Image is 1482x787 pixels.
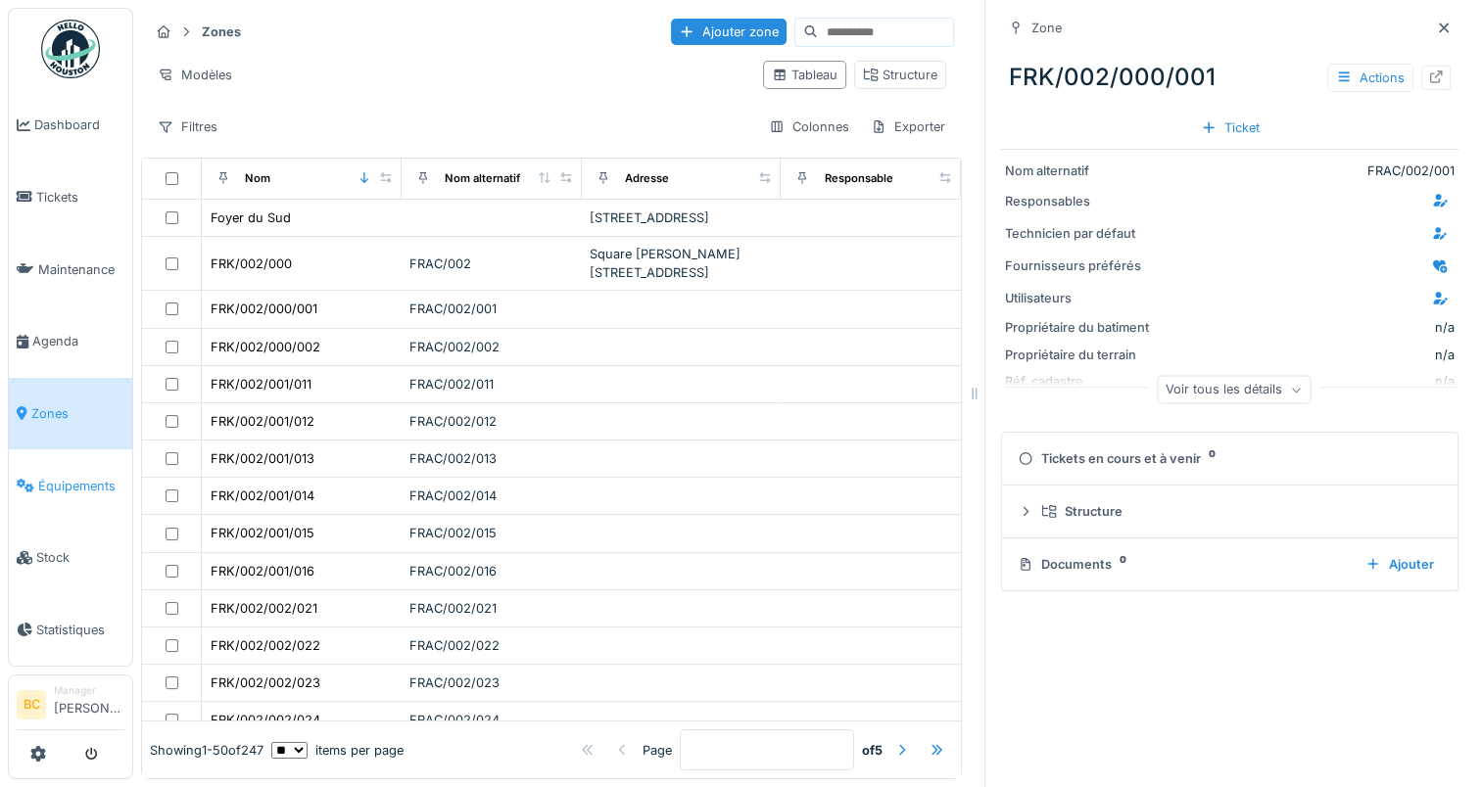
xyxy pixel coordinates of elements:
span: Statistiques [36,621,124,639]
div: FRAC/002/022 [409,636,574,655]
div: FRK/002/000 [211,255,292,273]
li: [PERSON_NAME] [54,683,124,725]
div: Utilisateurs [1005,289,1152,307]
div: FRK/002/001/014 [211,486,314,505]
img: Badge_color-CXgf-gQk.svg [41,20,100,78]
a: BC Manager[PERSON_NAME] [17,683,124,730]
span: Dashboard [34,116,124,134]
div: Tickets en cours et à venir [1018,449,1434,468]
div: Structure [1041,502,1434,521]
div: n/a [1160,346,1455,364]
span: Maintenance [38,260,124,279]
div: Structure [863,66,937,84]
div: Documents [1018,555,1350,574]
a: Tickets [9,162,132,234]
div: FRAC/002 [409,255,574,273]
div: FRAC/002/013 [409,449,574,468]
div: Colonnes [760,113,858,141]
div: Tableau [772,66,837,84]
a: Stock [9,522,132,594]
a: Agenda [9,305,132,378]
div: FRK/002/001/015 [211,524,314,542]
div: FRAC/002/011 [409,375,574,393]
div: FRAC/002/021 [409,599,574,618]
div: FRAC/002/014 [409,486,574,505]
div: Technicien par défaut [1005,224,1152,243]
span: Tickets [36,188,124,207]
div: FRAC/002/001 [409,300,574,318]
span: Stock [36,548,124,567]
div: Page [643,740,672,759]
div: FRAC/002/012 [409,412,574,431]
div: FRAC/002/015 [409,524,574,542]
div: FRK/002/002/023 [211,673,320,692]
div: Propriétaire du terrain [1005,346,1152,364]
div: Square [PERSON_NAME][STREET_ADDRESS] [590,245,774,282]
div: Zone [1031,19,1062,37]
div: Responsable [824,170,892,187]
div: Foyer du Sud [211,208,291,227]
li: BC [17,690,46,719]
div: Manager [54,683,124,698]
div: Showing 1 - 50 of 247 [150,740,263,759]
div: Nom alternatif [445,170,520,187]
div: Exporter [862,113,954,141]
div: Nom alternatif [1005,162,1152,180]
a: Zones [9,378,132,450]
div: FRK/002/002/024 [211,711,320,729]
div: FRK/002/001/012 [211,412,314,431]
div: Actions [1327,64,1413,92]
div: Nom [245,170,270,187]
div: Modèles [149,61,241,89]
a: Maintenance [9,233,132,305]
strong: of 5 [862,740,883,759]
summary: Tickets en cours et à venir0 [1010,440,1450,477]
span: Équipements [38,477,124,495]
div: FRK/002/000/001 [1001,52,1458,103]
div: Responsables [1005,192,1152,210]
div: Ticket [1193,115,1267,141]
div: FRK/002/001/013 [211,449,314,468]
div: FRAC/002/016 [409,562,574,580]
a: Dashboard [9,89,132,162]
div: FRAC/002/002 [409,338,574,356]
div: Propriétaire du batiment [1005,318,1152,337]
summary: Documents0Ajouter [1010,546,1450,582]
div: Filtres [149,113,226,141]
div: FRK/002/000/002 [211,338,320,356]
div: Voir tous les détails [1157,376,1311,404]
a: Équipements [9,449,132,522]
div: Ajouter zone [671,19,787,45]
a: Statistiques [9,594,132,667]
div: Fournisseurs préférés [1005,256,1152,275]
div: FRK/002/002/022 [211,636,320,655]
div: FRK/002/000/001 [211,300,317,318]
summary: Structure [1010,493,1450,530]
div: items per page [271,740,404,759]
div: FRK/002/001/016 [211,562,314,580]
span: Zones [31,404,124,423]
div: FRAC/002/001 [1160,162,1455,180]
strong: Zones [194,23,249,41]
div: FRAC/002/023 [409,673,574,692]
div: FRK/002/002/021 [211,599,317,618]
div: Ajouter [1358,551,1442,578]
div: Adresse [625,170,669,187]
div: [STREET_ADDRESS] [590,208,774,227]
div: FRK/002/001/011 [211,375,311,393]
div: FRAC/002/024 [409,711,574,729]
div: n/a [1435,318,1455,337]
span: Agenda [32,332,124,350]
